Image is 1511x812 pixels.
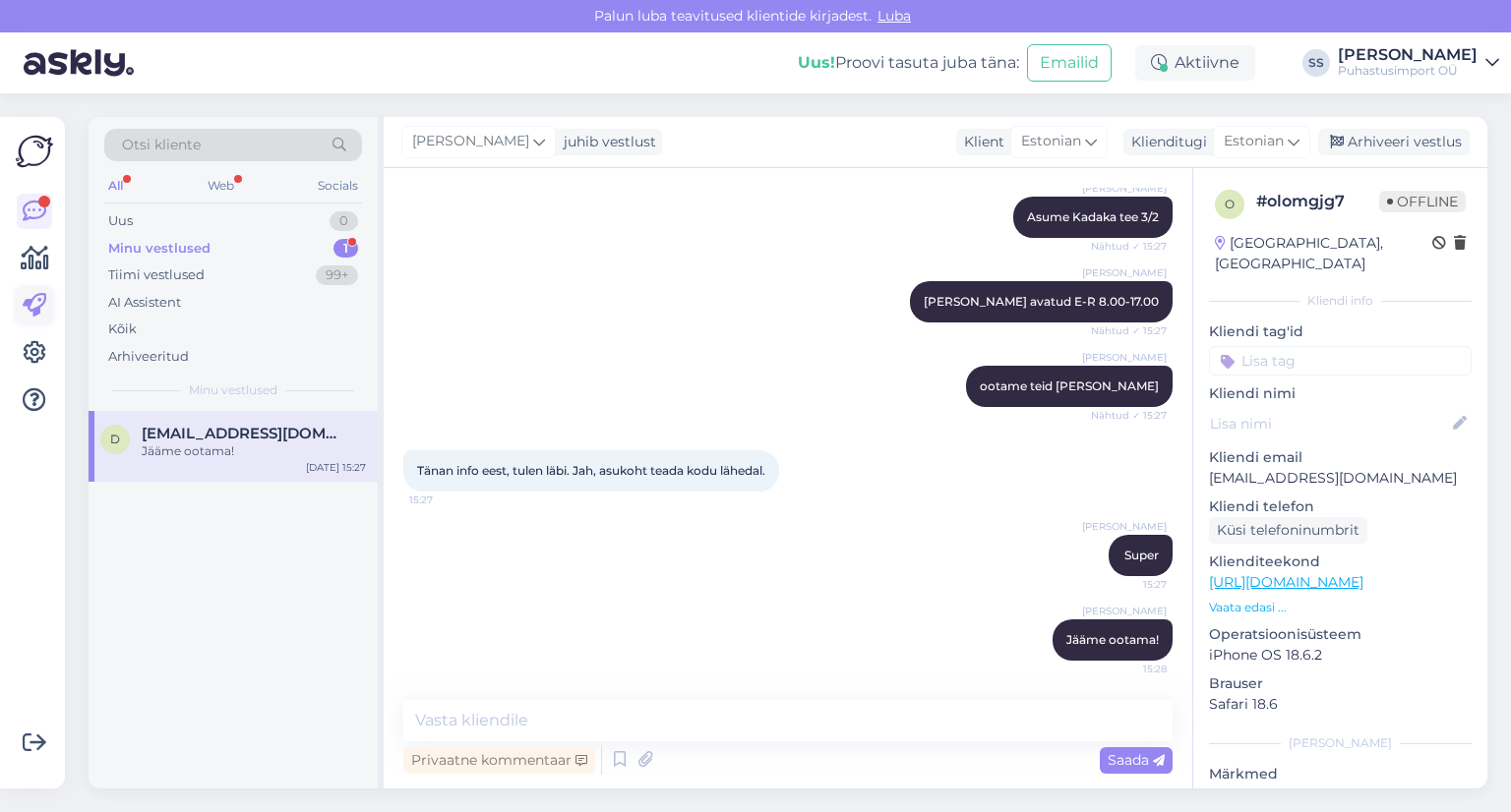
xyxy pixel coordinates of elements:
[1209,447,1472,468] p: Kliendi email
[1091,408,1167,423] span: Nähtud ✓ 15:27
[1209,734,1472,752] div: [PERSON_NAME]
[108,265,205,285] div: Tiimi vestlused
[1124,548,1159,562] span: Super
[314,173,362,199] div: Socials
[142,425,346,442] span: dhratio@gmail.com
[1224,131,1284,152] span: Estonian
[1209,694,1472,715] p: Safari 18.6
[142,442,366,460] div: Jääme ootama!
[122,135,201,155] span: Otsi kliente
[417,463,765,478] span: Tänan info eest, tulen läbi. Jah, asukoht teada kodu lähedal.
[1215,233,1432,274] div: [GEOGRAPHIC_DATA], [GEOGRAPHIC_DATA]
[1027,44,1112,82] button: Emailid
[1093,577,1167,592] span: 15:27
[1225,197,1235,211] span: o
[1302,49,1330,77] div: SS
[1209,673,1472,694] p: Brauser
[1209,292,1472,310] div: Kliendi info
[330,211,358,231] div: 0
[1209,517,1367,544] div: Küsi telefoninumbrit
[1091,239,1167,254] span: Nähtud ✓ 15:27
[409,493,483,507] span: 15:27
[1082,181,1167,196] span: [PERSON_NAME]
[110,432,120,446] span: d
[108,293,181,313] div: AI Assistent
[108,239,211,259] div: Minu vestlused
[798,51,1019,75] div: Proovi tasuta juba täna:
[1135,45,1255,81] div: Aktiivne
[104,173,127,199] div: All
[1082,604,1167,618] span: [PERSON_NAME]
[1338,47,1478,63] div: [PERSON_NAME]
[924,294,1159,309] span: [PERSON_NAME] avatud E-R 8.00-17.00
[189,381,277,399] span: Minu vestlused
[1123,132,1207,152] div: Klienditugi
[1021,131,1081,152] span: Estonian
[1209,346,1472,376] input: Lisa tag
[980,378,1159,393] span: ootame teid [PERSON_NAME]
[1108,751,1165,769] span: Saada
[1093,662,1167,676] span: 15:28
[798,53,835,72] b: Uus!
[1379,191,1466,212] span: Offline
[1210,413,1449,435] input: Lisa nimi
[556,132,656,152] div: juhib vestlust
[1209,321,1472,342] p: Kliendi tag'id
[204,173,238,199] div: Web
[1066,632,1159,647] span: Jääme ootama!
[403,747,595,774] div: Privaatne kommentaar
[1091,323,1167,338] span: Nähtud ✓ 15:27
[1209,624,1472,645] p: Operatsioonisüsteem
[1338,47,1499,79] a: [PERSON_NAME]Puhastusimport OÜ
[306,460,366,475] div: [DATE] 15:27
[1209,496,1472,517] p: Kliendi telefon
[333,239,358,259] div: 1
[1209,764,1472,784] p: Märkmed
[1209,468,1472,489] p: [EMAIL_ADDRESS][DOMAIN_NAME]
[1209,573,1363,591] a: [URL][DOMAIN_NAME]
[1209,645,1472,666] p: iPhone OS 18.6.2
[16,133,53,170] img: Askly Logo
[1209,551,1472,572] p: Klienditeekond
[108,211,133,231] div: Uus
[1256,190,1379,213] div: # olomgjg7
[412,131,529,152] span: [PERSON_NAME]
[1082,265,1167,280] span: [PERSON_NAME]
[108,319,137,339] div: Kõik
[1082,519,1167,534] span: [PERSON_NAME]
[316,265,358,285] div: 99+
[1209,599,1472,616] p: Vaata edasi ...
[1209,383,1472,404] p: Kliendi nimi
[1318,129,1470,155] div: Arhiveeri vestlus
[872,7,917,25] span: Luba
[1082,350,1167,365] span: [PERSON_NAME]
[1027,209,1159,224] span: Asume Kadaka tee 3/2
[956,132,1004,152] div: Klient
[1338,63,1478,79] div: Puhastusimport OÜ
[108,347,189,367] div: Arhiveeritud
